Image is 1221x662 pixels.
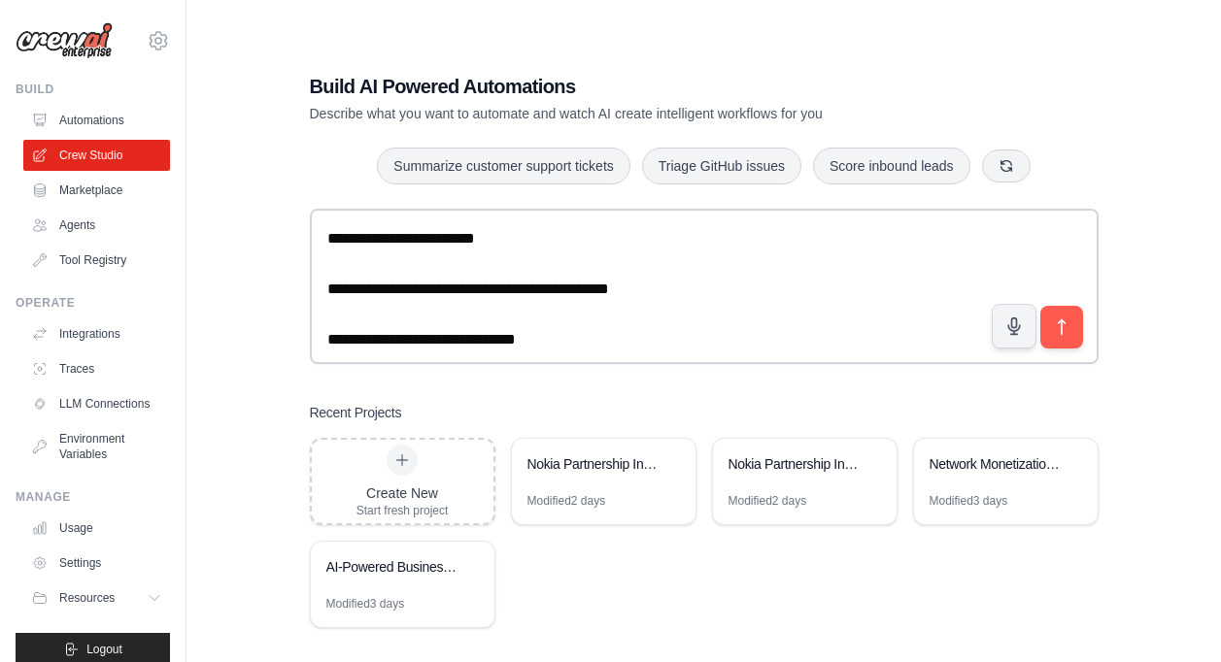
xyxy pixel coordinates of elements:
[310,104,963,123] p: Describe what you want to automate and watch AI create intelligent workflows for you
[23,245,170,276] a: Tool Registry
[23,105,170,136] a: Automations
[86,642,122,657] span: Logout
[16,295,170,311] div: Operate
[1124,569,1221,662] iframe: Chat Widget
[23,547,170,579] a: Settings
[992,304,1036,348] button: Click to speak your automation idea
[930,493,1008,509] div: Modified 3 days
[377,148,629,184] button: Summarize customer support tickets
[310,73,963,100] h1: Build AI Powered Automations
[59,590,115,606] span: Resources
[356,483,449,503] div: Create New
[310,403,402,422] h3: Recent Projects
[930,454,1063,474] div: Network Monetization Engine
[23,175,170,206] a: Marketplace
[982,149,1031,182] button: Get new suggestions
[16,82,170,97] div: Build
[23,582,170,613] button: Resources
[326,596,405,612] div: Modified 3 days
[356,503,449,518] div: Start fresh project
[23,423,170,470] a: Environment Variables
[16,22,113,59] img: Logo
[23,140,170,171] a: Crew Studio
[23,513,170,544] a: Usage
[326,557,459,577] div: AI-Powered Business Intelligence Suite
[729,493,807,509] div: Modified 2 days
[23,388,170,419] a: LLM Connections
[813,148,970,184] button: Score inbound leads
[23,353,170,384] a: Traces
[729,454,862,474] div: Nokia Partnership Intelligence Pilot
[527,454,661,474] div: Nokia Partnership Intelligence Pilot
[23,210,170,241] a: Agents
[23,318,170,349] a: Integrations
[642,148,801,184] button: Triage GitHub issues
[16,489,170,505] div: Manage
[527,493,606,509] div: Modified 2 days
